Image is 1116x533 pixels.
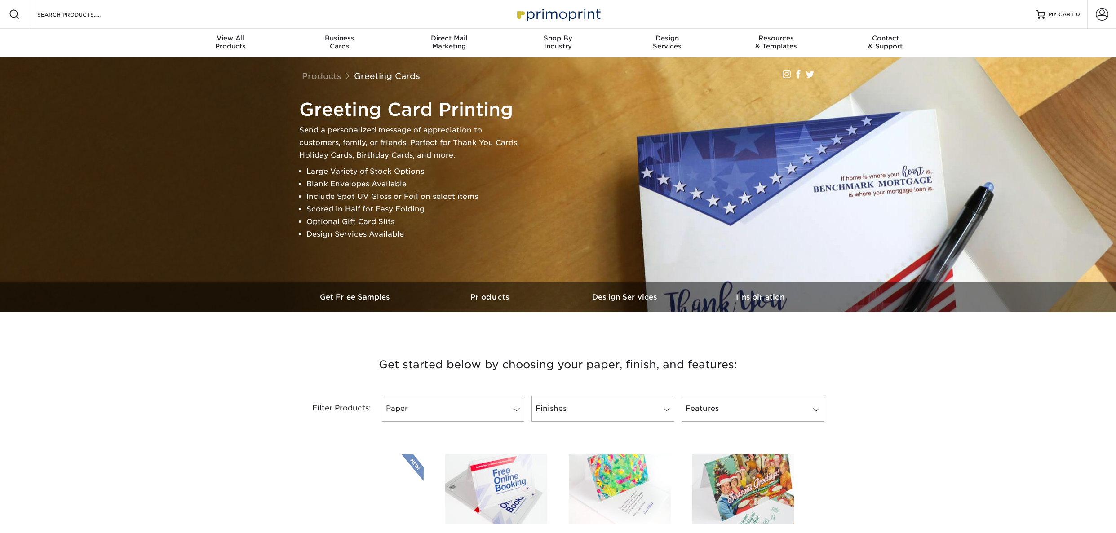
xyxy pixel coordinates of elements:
[176,29,285,57] a: View AllProducts
[504,29,613,57] a: Shop ByIndustry
[302,71,341,81] a: Products
[612,34,722,42] span: Design
[288,293,423,301] h3: Get Free Samples
[423,282,558,312] a: Products
[306,165,524,178] li: Large Variety of Stock Options
[692,454,794,524] img: Glossy UV Coated Greeting Cards
[612,29,722,57] a: DesignServices
[504,34,613,42] span: Shop By
[306,203,524,216] li: Scored in Half for Easy Folding
[176,34,285,42] span: View All
[513,4,603,24] img: Primoprint
[288,282,423,312] a: Get Free Samples
[285,34,394,50] div: Cards
[394,34,504,42] span: Direct Mail
[295,344,821,385] h3: Get started below by choosing your paper, finish, and features:
[831,29,940,57] a: Contact& Support
[176,34,285,50] div: Products
[569,454,671,524] img: 14PT Uncoated Greeting Cards
[693,293,828,301] h3: Inspiration
[558,293,693,301] h3: Design Services
[682,396,824,422] a: Features
[1049,11,1074,18] span: MY CART
[504,34,613,50] div: Industry
[394,29,504,57] a: Direct MailMarketing
[306,216,524,228] li: Optional Gift Card Slits
[445,454,547,524] img: Matte Greeting Cards
[722,34,831,50] div: & Templates
[285,34,394,42] span: Business
[693,282,828,312] a: Inspiration
[285,29,394,57] a: BusinessCards
[558,282,693,312] a: Design Services
[401,454,424,481] img: New Product
[722,34,831,42] span: Resources
[531,396,674,422] a: Finishes
[299,99,524,120] h1: Greeting Card Printing
[423,293,558,301] h3: Products
[394,34,504,50] div: Marketing
[306,190,524,203] li: Include Spot UV Gloss or Foil on select items
[36,9,124,20] input: SEARCH PRODUCTS.....
[831,34,940,42] span: Contact
[288,396,378,422] div: Filter Products:
[612,34,722,50] div: Services
[306,228,524,241] li: Design Services Available
[382,396,524,422] a: Paper
[299,124,524,162] p: Send a personalized message of appreciation to customers, family, or friends. Perfect for Thank Y...
[722,29,831,57] a: Resources& Templates
[354,71,420,81] a: Greeting Cards
[831,34,940,50] div: & Support
[306,178,524,190] li: Blank Envelopes Available
[1076,11,1080,18] span: 0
